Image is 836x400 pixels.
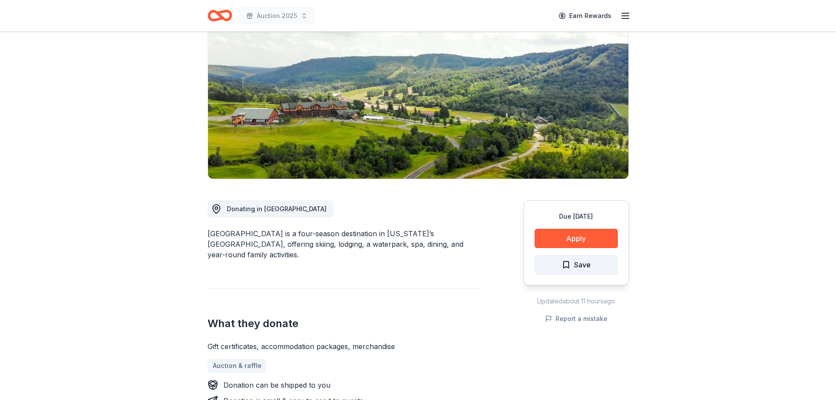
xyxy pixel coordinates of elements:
button: Save [535,255,618,274]
span: Save [574,259,591,270]
span: Auction 2025 [257,11,297,21]
a: Home [208,5,232,26]
div: [GEOGRAPHIC_DATA] is a four-season destination in [US_STATE]’s [GEOGRAPHIC_DATA], offering skiing... [208,228,481,260]
a: Auction & raffle [208,359,267,373]
img: Image for Greek Peak Mountain Resort [208,11,628,179]
button: Report a mistake [545,314,607,324]
div: Due [DATE] [535,211,618,222]
div: Updated about 11 hours ago [524,296,629,306]
a: Earn Rewards [553,8,617,24]
div: Donation can be shipped to you [223,380,330,390]
div: Gift certificates, accommodation packages, merchandise [208,341,481,352]
h2: What they donate [208,317,481,331]
button: Apply [535,229,618,248]
button: Auction 2025 [239,7,315,25]
span: Donating in [GEOGRAPHIC_DATA] [227,205,327,213]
